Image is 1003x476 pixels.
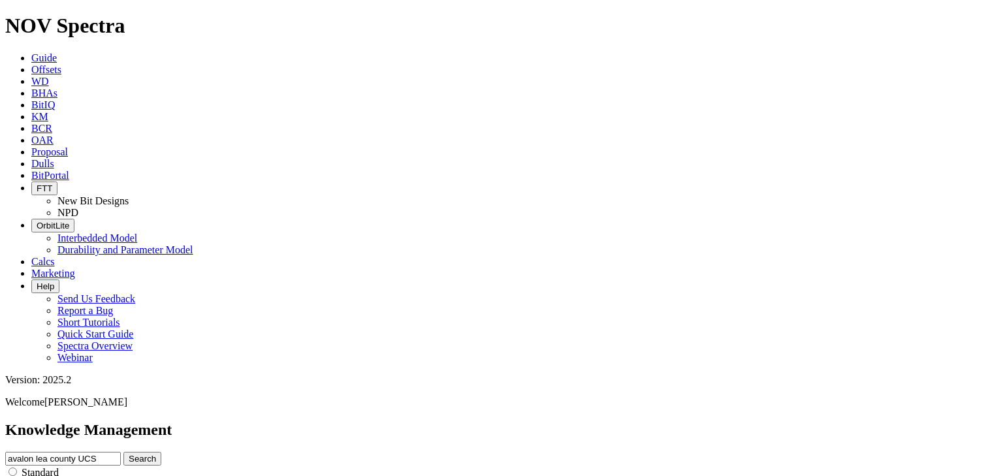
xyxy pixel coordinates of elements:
a: Calcs [31,256,55,267]
a: Send Us Feedback [57,293,135,304]
h1: NOV Spectra [5,14,998,38]
a: Offsets [31,64,61,75]
a: KM [31,111,48,122]
a: BCR [31,123,52,134]
p: Welcome [5,396,998,408]
button: OrbitLite [31,219,74,232]
button: FTT [31,182,57,195]
div: Version: 2025.2 [5,374,998,386]
a: NPD [57,207,78,218]
a: Quick Start Guide [57,328,133,340]
a: Proposal [31,146,68,157]
a: Interbedded Model [57,232,137,244]
a: Dulls [31,158,54,169]
span: FTT [37,183,52,193]
span: [PERSON_NAME] [44,396,127,407]
a: WD [31,76,49,87]
a: BHAs [31,87,57,99]
a: Durability and Parameter Model [57,244,193,255]
a: Webinar [57,352,93,363]
a: Short Tutorials [57,317,120,328]
a: BitPortal [31,170,69,181]
a: New Bit Designs [57,195,129,206]
a: OAR [31,135,54,146]
a: Spectra Overview [57,340,133,351]
input: e.g. Smoothsteer Record [5,452,121,466]
a: Guide [31,52,57,63]
button: Search [123,452,161,466]
a: BitIQ [31,99,55,110]
span: Help [37,281,54,291]
span: OrbitLite [37,221,69,230]
h2: Knowledge Management [5,421,998,439]
a: Report a Bug [57,305,113,316]
a: Marketing [31,268,75,279]
button: Help [31,279,59,293]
